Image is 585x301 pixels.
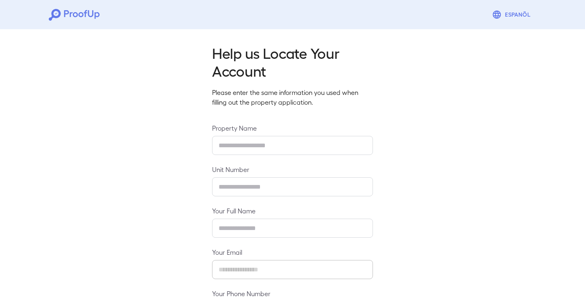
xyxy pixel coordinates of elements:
[212,44,373,80] h2: Help us Locate Your Account
[212,206,373,215] label: Your Full Name
[212,247,373,257] label: Your Email
[212,88,373,107] p: Please enter the same information you used when filling out the property application.
[212,289,373,298] label: Your Phone Number
[212,165,373,174] label: Unit Number
[212,123,373,133] label: Property Name
[489,6,536,23] button: Espanõl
